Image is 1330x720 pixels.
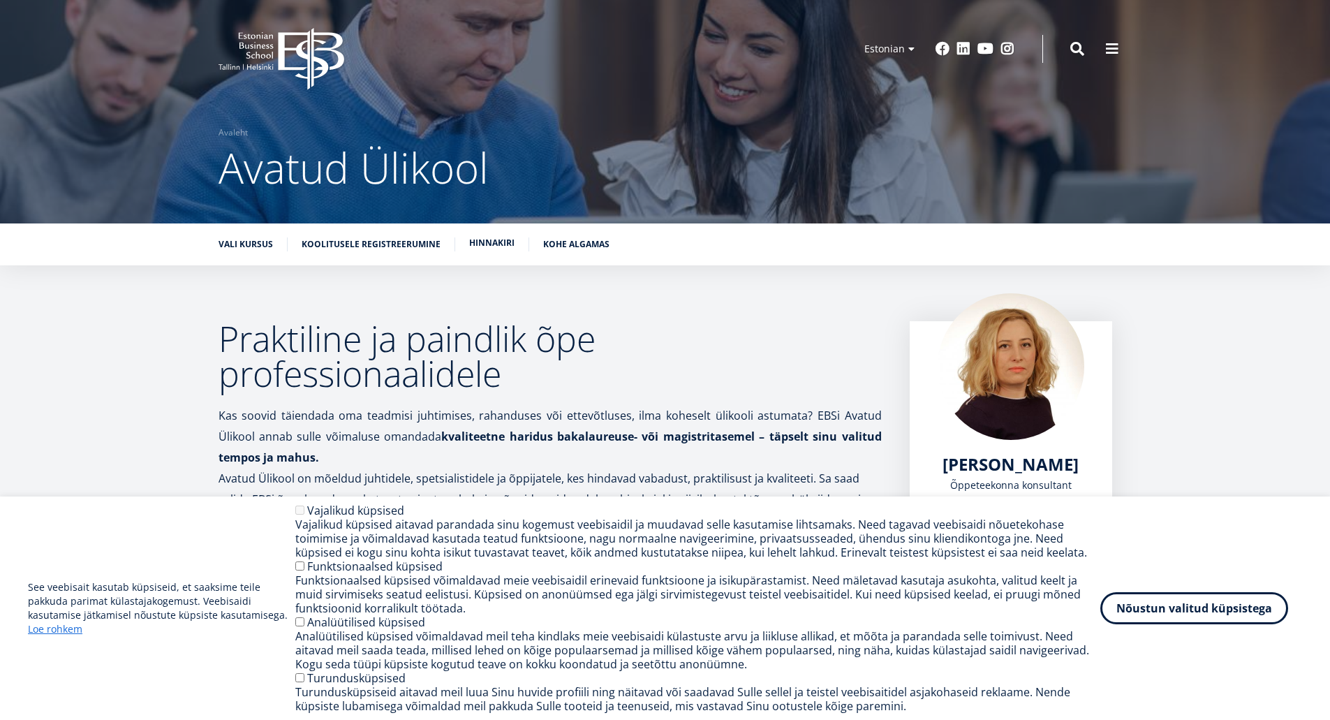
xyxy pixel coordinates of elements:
[219,126,248,140] a: Avaleht
[295,685,1100,713] div: Turundusküpsiseid aitavad meil luua Sinu huvide profiili ning näitavad või saadavad Sulle sellel ...
[469,236,515,250] a: Hinnakiri
[302,237,441,251] a: Koolitusele registreerumine
[332,1,376,13] span: First name
[307,615,425,630] label: Analüütilised küpsised
[943,453,1079,476] span: [PERSON_NAME]
[977,42,993,56] a: Youtube
[295,629,1100,671] div: Analüütilised küpsised võimaldavad meil teha kindlaks meie veebisaidi külastuste arvu ja liikluse...
[219,139,489,196] span: Avatud Ülikool
[219,405,882,468] p: Kas soovid täiendada oma teadmisi juhtimises, rahanduses või ettevõtluses, ilma koheselt ülikooli...
[307,670,406,686] label: Turundusküpsised
[219,237,273,251] a: Vali kursus
[938,475,1084,496] div: Õppeteekonna konsultant
[956,42,970,56] a: Linkedin
[307,503,404,518] label: Vajalikud küpsised
[1000,42,1014,56] a: Instagram
[219,468,882,531] p: Avatud Ülikool on mõeldud juhtidele, spetsialistidele ja õppijatele, kes hindavad vabadust, prakt...
[295,517,1100,559] div: Vajalikud küpsised aitavad parandada sinu kogemust veebisaidil ja muudavad selle kasutamise lihts...
[219,321,882,391] h2: Praktiline ja paindlik õpe professionaalidele
[1100,592,1288,624] button: Nõustun valitud küpsistega
[938,293,1084,440] img: Kadri Osula Learning Journey Advisor
[295,573,1100,615] div: Funktsionaalsed küpsised võimaldavad meie veebisaidil erinevaid funktsioone ja isikupärastamist. ...
[28,622,82,636] a: Loe rohkem
[543,237,609,251] a: Kohe algamas
[936,42,950,56] a: Facebook
[307,559,443,574] label: Funktsionaalsed küpsised
[219,429,882,465] strong: kvaliteetne haridus bakalaureuse- või magistritasemel – täpselt sinu valitud tempos ja mahus.
[28,580,295,636] p: See veebisait kasutab küpsiseid, et saaksime teile pakkuda parimat külastajakogemust. Veebisaidi ...
[943,454,1079,475] a: [PERSON_NAME]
